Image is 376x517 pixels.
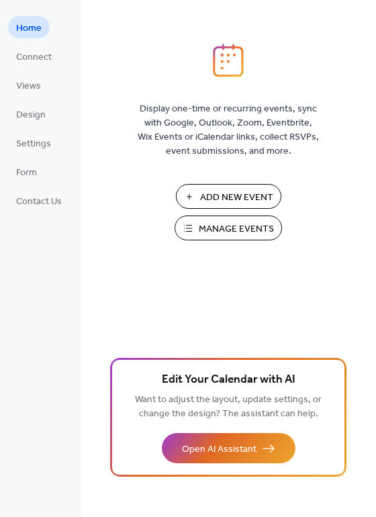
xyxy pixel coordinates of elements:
span: Settings [16,137,51,151]
span: Add New Event [200,191,273,205]
span: Home [16,21,42,36]
span: Views [16,79,41,93]
button: Open AI Assistant [162,433,295,463]
span: Want to adjust the layout, update settings, or change the design? The assistant can help. [135,391,322,423]
span: Form [16,166,37,180]
span: Edit Your Calendar with AI [162,371,295,389]
img: logo_icon.svg [213,44,244,77]
span: Open AI Assistant [182,442,256,457]
a: Views [8,74,49,96]
span: Design [16,108,46,122]
button: Add New Event [176,184,281,209]
button: Manage Events [175,216,282,240]
span: Connect [16,50,52,64]
span: Display one-time or recurring events, sync with Google, Outlook, Zoom, Eventbrite, Wix Events or ... [138,102,319,158]
a: Design [8,103,54,125]
span: Manage Events [199,222,274,236]
a: Contact Us [8,189,70,211]
a: Form [8,160,45,183]
a: Connect [8,45,60,67]
a: Settings [8,132,59,154]
span: Contact Us [16,195,62,209]
a: Home [8,16,50,38]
